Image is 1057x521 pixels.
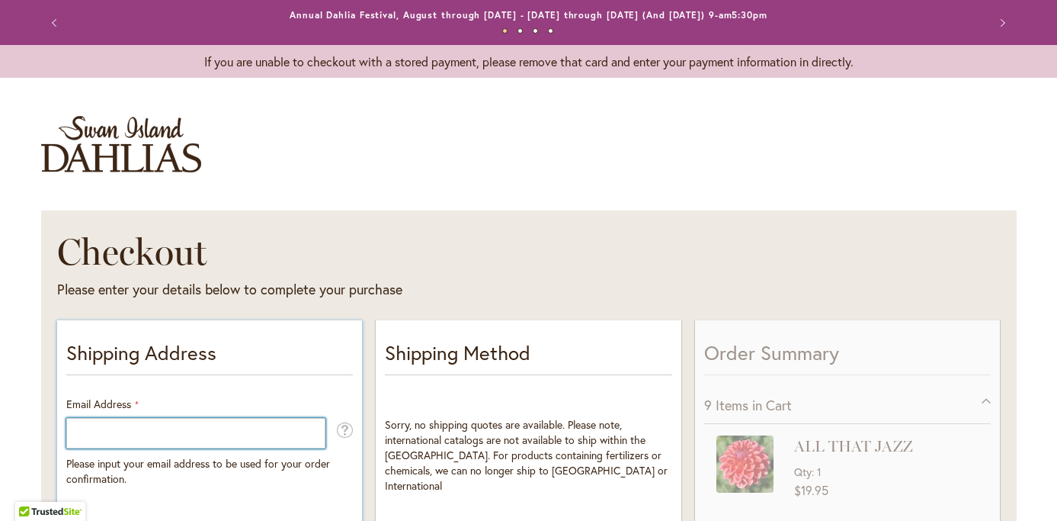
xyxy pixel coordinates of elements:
button: 4 of 4 [548,28,553,34]
p: Shipping Address [66,339,353,375]
button: 3 of 4 [533,28,538,34]
p: Shipping Method [385,339,671,375]
a: store logo [41,116,201,172]
h1: Checkout [57,229,727,275]
button: Next [986,8,1017,38]
iframe: Launch Accessibility Center [11,467,54,510]
button: Previous [41,8,72,38]
span: Please input your email address to be used for your order confirmation. [66,456,330,486]
span: Sorry, no shipping quotes are available. Please note, international catalogs are not available to... [385,417,668,493]
p: If you are unable to checkout with a stored payment, please remove that card and enter your payme... [41,53,1017,70]
button: 2 of 4 [517,28,523,34]
span: Email Address [66,397,131,411]
div: Please enter your details below to complete your purchase [57,280,727,300]
a: Annual Dahlia Festival, August through [DATE] - [DATE] through [DATE] (And [DATE]) 9-am5:30pm [290,9,767,21]
button: 1 of 4 [502,28,508,34]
